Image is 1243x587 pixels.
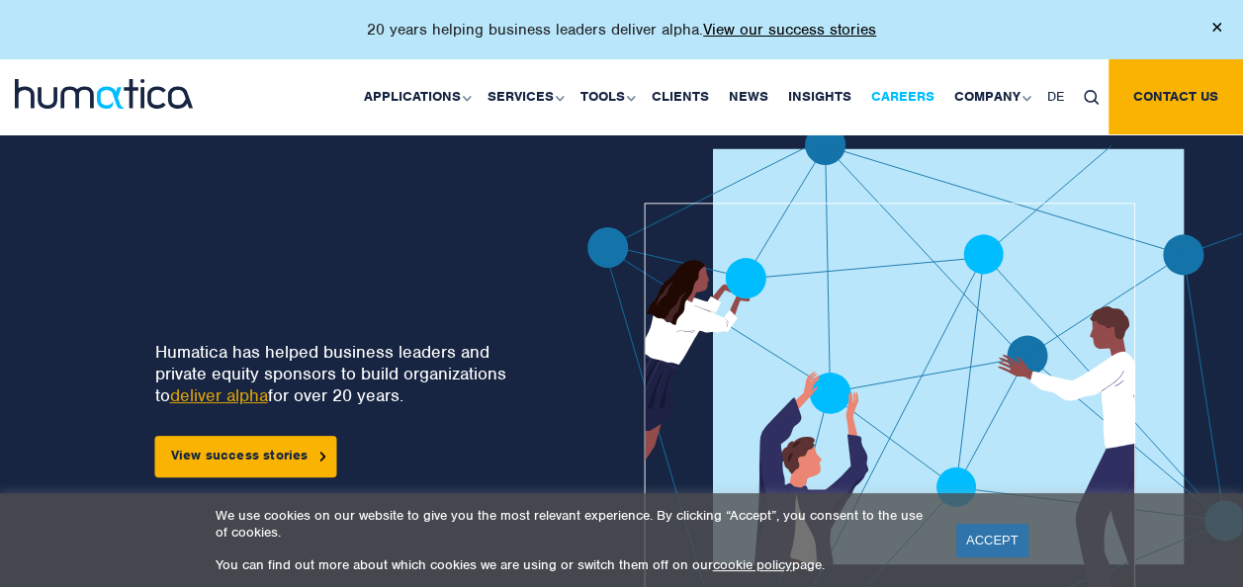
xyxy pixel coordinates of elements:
[571,59,642,134] a: Tools
[354,59,478,134] a: Applications
[861,59,944,134] a: Careers
[719,59,778,134] a: News
[642,59,719,134] a: Clients
[15,79,193,109] img: logo
[320,452,326,461] img: arrowicon
[778,59,861,134] a: Insights
[956,524,1028,556] a: ACCEPT
[216,556,932,573] p: You can find out more about which cookies we are using or switch them off on our page.
[703,20,876,40] a: View our success stories
[1109,59,1243,134] a: Contact us
[1037,59,1074,134] a: DE
[713,556,792,573] a: cookie policy
[170,384,268,406] a: deliver alpha
[155,341,517,406] p: Humatica has helped business leaders and private equity sponsors to build organizations to for ov...
[1047,88,1064,105] span: DE
[155,436,337,477] a: View success stories
[216,507,932,541] p: We use cookies on our website to give you the most relevant experience. By clicking “Accept”, you...
[367,20,876,40] p: 20 years helping business leaders deliver alpha.
[944,59,1037,134] a: Company
[478,59,571,134] a: Services
[1084,90,1099,105] img: search_icon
